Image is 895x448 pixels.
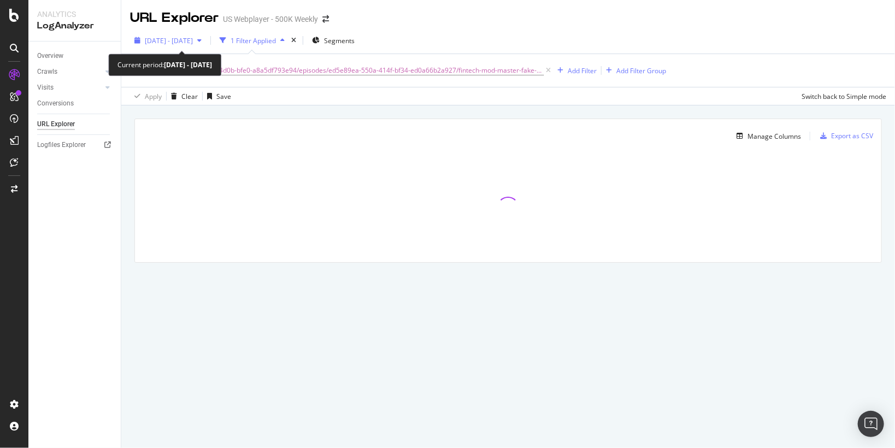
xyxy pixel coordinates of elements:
div: Logfiles Explorer [37,139,86,151]
div: Add Filter Group [616,66,666,75]
button: Apply [130,87,162,105]
button: Segments [308,32,359,49]
a: Logfiles Explorer [37,139,113,151]
div: 1 Filter Applied [231,36,276,45]
button: Add Filter [553,64,597,77]
button: Save [203,87,231,105]
div: Current period: [117,58,212,71]
a: Overview [37,50,113,62]
a: URL Explorer [37,119,113,130]
b: [DATE] - [DATE] [164,60,212,69]
div: Visits [37,82,54,93]
div: Analytics [37,9,112,20]
span: [DATE] - [DATE] [145,36,193,45]
span: ^.*3915bdb8-e06f-4d0b-bfe0-a8a5df793e94/episodes/ed5e89ea-550a-414f-bf34-ed0a66b2a927/fintech-mod... [161,63,544,78]
div: Manage Columns [747,132,801,141]
button: 1 Filter Applied [215,32,289,49]
button: Switch back to Simple mode [797,87,886,105]
button: Manage Columns [732,129,801,143]
div: LogAnalyzer [37,20,112,32]
button: Clear [167,87,198,105]
button: Add Filter Group [602,64,666,77]
div: Open Intercom Messenger [858,411,884,437]
div: Overview [37,50,63,62]
div: Apply [145,92,162,101]
div: URL Explorer [37,119,75,130]
div: Crawls [37,66,57,78]
div: Switch back to Simple mode [802,92,886,101]
span: Segments [324,36,355,45]
div: times [289,35,298,46]
div: Add Filter [568,66,597,75]
a: Visits [37,82,102,93]
div: arrow-right-arrow-left [322,15,329,23]
button: [DATE] - [DATE] [130,32,206,49]
div: Conversions [37,98,74,109]
div: URL Explorer [130,9,219,27]
a: Conversions [37,98,113,109]
a: Crawls [37,66,102,78]
div: Export as CSV [831,131,873,140]
div: Save [216,92,231,101]
button: Export as CSV [816,127,873,145]
div: US Webplayer - 500K Weekly [223,14,318,25]
div: Clear [181,92,198,101]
